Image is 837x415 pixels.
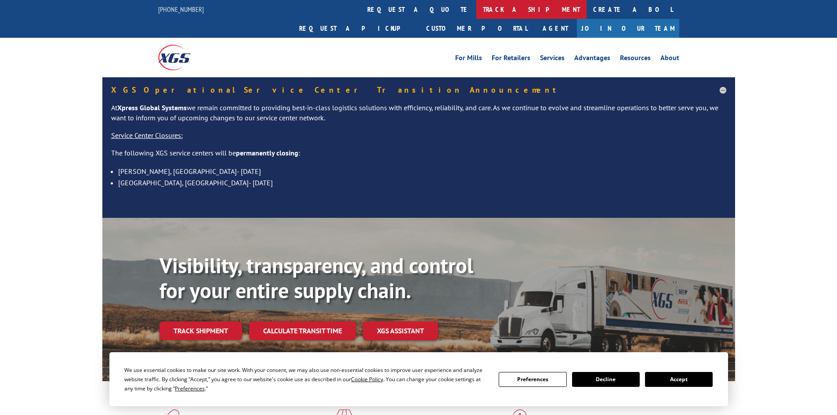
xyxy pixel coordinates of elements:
[109,352,728,406] div: Cookie Consent Prompt
[117,103,187,112] strong: Xpress Global Systems
[455,54,482,64] a: For Mills
[540,54,565,64] a: Services
[620,54,651,64] a: Resources
[118,177,726,188] li: [GEOGRAPHIC_DATA], [GEOGRAPHIC_DATA]- [DATE]
[660,54,679,64] a: About
[499,372,566,387] button: Preferences
[351,375,383,383] span: Cookie Policy
[420,19,534,38] a: Customer Portal
[293,19,420,38] a: Request a pickup
[118,166,726,177] li: [PERSON_NAME], [GEOGRAPHIC_DATA]- [DATE]
[236,148,298,157] strong: permanently closing
[158,5,204,14] a: [PHONE_NUMBER]
[111,148,726,166] p: The following XGS service centers will be :
[159,252,473,304] b: Visibility, transparency, and control for your entire supply chain.
[534,19,577,38] a: Agent
[363,321,438,340] a: XGS ASSISTANT
[572,372,640,387] button: Decline
[111,131,183,140] u: Service Center Closures:
[124,365,488,393] div: We use essential cookies to make our site work. With your consent, we may also use non-essential ...
[111,86,726,94] h5: XGS Operational Service Center Transition Announcement
[175,385,205,392] span: Preferences
[111,103,726,131] p: At we remain committed to providing best-in-class logistics solutions with efficiency, reliabilit...
[159,321,242,340] a: Track shipment
[577,19,679,38] a: Join Our Team
[249,321,356,340] a: Calculate transit time
[645,372,713,387] button: Accept
[492,54,530,64] a: For Retailers
[574,54,610,64] a: Advantages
